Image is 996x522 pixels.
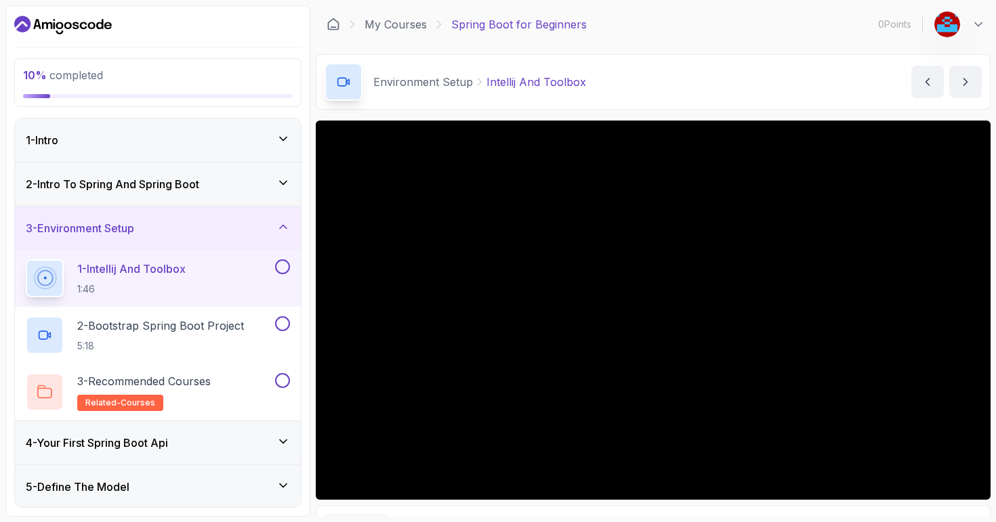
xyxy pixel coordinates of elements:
h3: 4 - Your First Spring Boot Api [26,435,168,451]
h3: 1 - Intro [26,132,58,148]
p: 5:18 [77,339,244,353]
p: Environment Setup [373,74,473,90]
span: completed [23,68,103,82]
span: 10 % [23,68,47,82]
h3: 3 - Environment Setup [26,220,134,236]
button: previous content [911,66,944,98]
button: next content [949,66,982,98]
button: 2-Intro To Spring And Spring Boot [15,162,301,206]
p: 0 Points [878,18,911,31]
img: user profile image [934,12,960,37]
p: 3 - Recommended Courses [77,373,211,389]
p: 1:46 [77,282,186,296]
button: 1-Intellij And Toolbox1:46 [26,259,290,297]
a: Dashboard [14,14,112,36]
button: 2-Bootstrap Spring Boot Project5:18 [26,316,290,354]
iframe: 1 - IntelliJ and Toolbox [316,121,991,500]
button: user profile image [934,11,985,38]
h3: 2 - Intro To Spring And Spring Boot [26,176,199,192]
span: related-courses [85,397,155,408]
button: 1-Intro [15,118,301,162]
button: 3-Environment Setup [15,206,301,250]
h3: 5 - Define The Model [26,479,129,495]
a: My Courses [365,16,427,32]
p: 2 - Bootstrap Spring Boot Project [77,318,244,334]
button: 3-Recommended Coursesrelated-courses [26,373,290,411]
a: Dashboard [327,18,340,31]
button: 4-Your First Spring Boot Api [15,421,301,464]
p: Intellij And Toolbox [486,74,586,90]
p: Spring Boot for Beginners [451,16,587,32]
button: 5-Define The Model [15,465,301,508]
p: 1 - Intellij And Toolbox [77,261,186,277]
